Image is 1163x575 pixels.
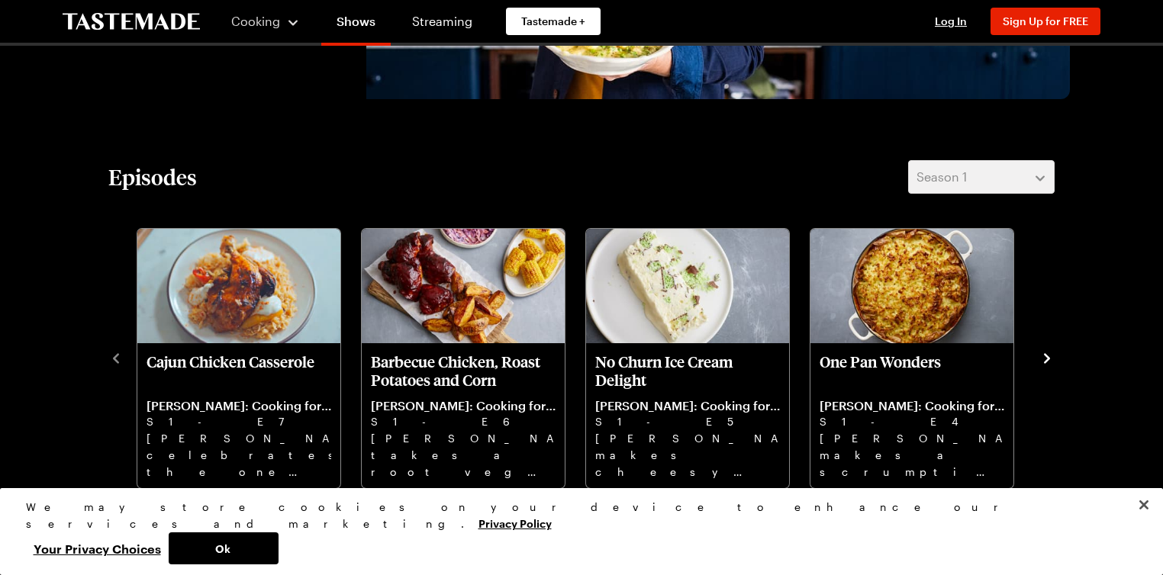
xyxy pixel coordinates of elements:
[26,499,1125,532] div: We may store cookies on your device to enhance our services and marketing.
[360,224,585,490] div: 2 / 7
[362,229,565,488] div: Barbecue Chicken, Roast Potatoes and Corn
[585,224,809,490] div: 3 / 7
[820,352,1004,389] p: One Pan Wonders
[147,398,331,413] p: [PERSON_NAME]: Cooking for Less
[147,413,331,430] p: S1 - E7
[136,224,360,490] div: 1 / 7
[920,14,981,29] button: Log In
[137,229,340,488] div: Cajun Chicken Casserole
[371,352,556,389] p: Barbecue Chicken, Roast Potatoes and Corn
[371,430,556,479] p: [PERSON_NAME] takes a root veg to another level and turns things upside down with a pineapple cake.
[371,413,556,430] p: S1 - E6
[147,352,331,479] a: Cajun Chicken Casserole
[935,14,967,27] span: Log In
[820,430,1004,479] p: [PERSON_NAME] makes a scrumptious fish pie, creamy cauliflower cheese spaghetti and minestrone soup.
[362,229,565,343] img: Barbecue Chicken, Roast Potatoes and Corn
[108,348,124,366] button: navigate to previous item
[595,430,780,479] p: [PERSON_NAME] makes cheesy gnocchi and easy ice cream.
[820,398,1004,413] p: [PERSON_NAME]: Cooking for Less
[917,168,967,186] span: Season 1
[26,499,1125,564] div: Privacy
[820,413,1004,430] p: S1 - E4
[595,413,780,430] p: S1 - E5
[595,398,780,413] p: [PERSON_NAME]: Cooking for Less
[595,352,780,389] p: No Churn Ice Cream Delight
[809,224,1033,490] div: 4 / 7
[231,14,280,28] span: Cooking
[595,352,780,479] a: No Churn Ice Cream Delight
[586,229,789,488] div: No Churn Ice Cream Delight
[1127,488,1161,522] button: Close
[230,3,300,40] button: Cooking
[321,3,391,46] a: Shows
[820,352,1004,479] a: One Pan Wonders
[137,229,340,343] img: Cajun Chicken Casserole
[991,8,1100,35] button: Sign Up for FREE
[26,532,169,564] button: Your Privacy Choices
[371,398,556,413] p: [PERSON_NAME]: Cooking for Less
[810,229,1013,343] img: One Pan Wonders
[108,163,197,191] h2: Episodes
[371,352,556,479] a: Barbecue Chicken, Roast Potatoes and Corn
[478,516,552,530] a: More information about your privacy, opens in a new tab
[147,352,331,389] p: Cajun Chicken Casserole
[521,14,585,29] span: Tastemade +
[586,229,789,343] img: No Churn Ice Cream Delight
[810,229,1013,488] div: One Pan Wonders
[1003,14,1088,27] span: Sign Up for FREE
[908,160,1055,194] button: Season 1
[63,13,200,31] a: To Tastemade Home Page
[169,532,279,564] button: Ok
[1039,348,1055,366] button: navigate to next item
[147,430,331,479] p: [PERSON_NAME] celebrates the one dish wonder of a casserole with a Cajun chicken tray bake and a ...
[506,8,601,35] a: Tastemade +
